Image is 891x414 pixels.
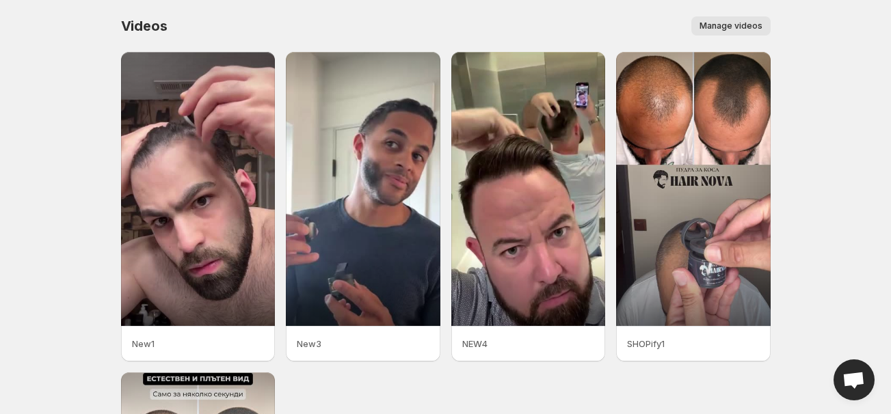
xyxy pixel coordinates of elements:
p: SHOPify1 [627,337,760,350]
p: NEW4 [462,337,595,350]
p: New1 [132,337,265,350]
div: Open chat [834,359,875,400]
p: New3 [297,337,429,350]
span: Manage videos [700,20,762,31]
button: Manage videos [691,16,771,36]
span: Videos [121,18,168,34]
